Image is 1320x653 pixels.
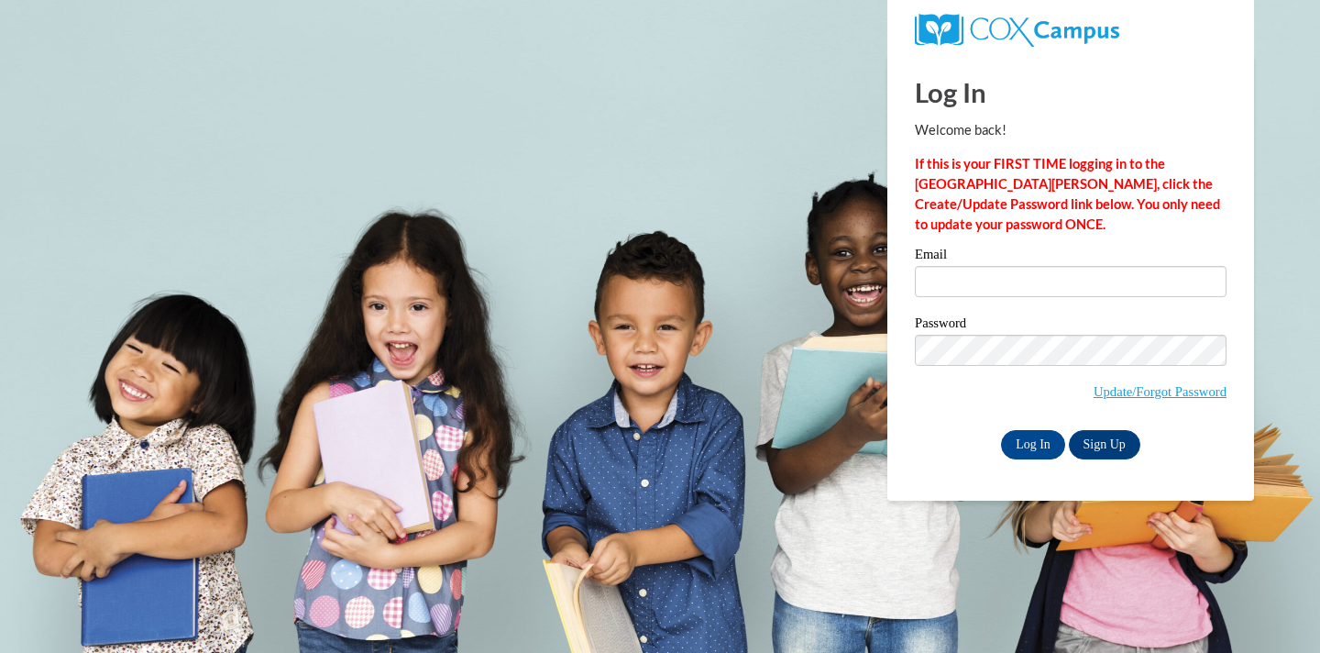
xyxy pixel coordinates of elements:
p: Welcome back! [915,120,1226,140]
a: Update/Forgot Password [1094,384,1226,399]
label: Email [915,248,1226,266]
a: COX Campus [915,21,1119,37]
h1: Log In [915,73,1226,111]
a: Sign Up [1069,430,1140,459]
strong: If this is your FIRST TIME logging in to the [GEOGRAPHIC_DATA][PERSON_NAME], click the Create/Upd... [915,156,1220,232]
input: Log In [1001,430,1065,459]
label: Password [915,316,1226,335]
img: COX Campus [915,14,1119,47]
